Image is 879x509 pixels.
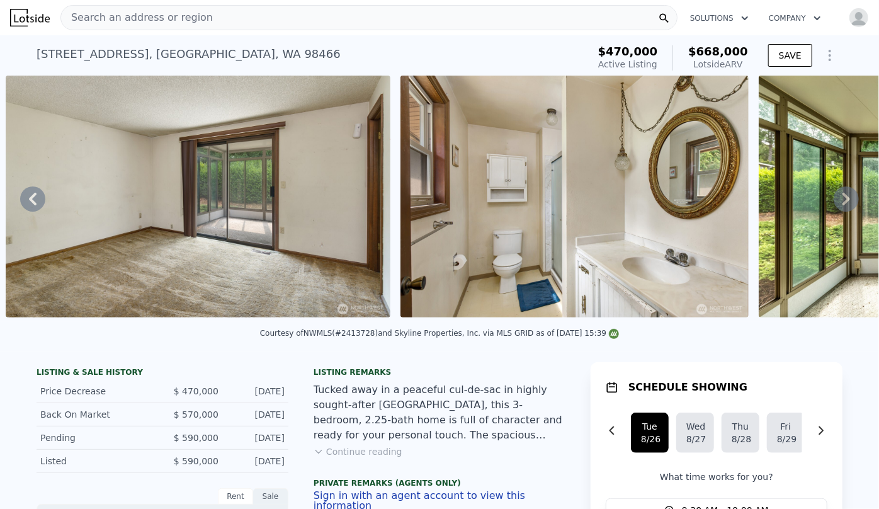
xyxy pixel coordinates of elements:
[688,45,748,58] span: $668,000
[598,45,658,58] span: $470,000
[37,45,341,63] div: [STREET_ADDRESS] , [GEOGRAPHIC_DATA] , WA 98466
[40,432,152,444] div: Pending
[641,420,659,433] div: Tue
[174,386,218,396] span: $ 470,000
[849,8,869,28] img: avatar
[174,456,218,466] span: $ 590,000
[6,76,390,317] img: Sale: 167396886 Parcel: 101188957
[229,432,285,444] div: [DATE]
[314,367,565,377] div: Listing remarks
[606,471,827,483] p: What time works for you?
[722,413,759,453] button: Thu8/28
[229,455,285,467] div: [DATE]
[61,10,213,25] span: Search an address or region
[314,478,565,491] div: Private Remarks (Agents Only)
[10,9,50,26] img: Lotside
[229,408,285,421] div: [DATE]
[688,58,748,71] div: Lotside ARV
[641,433,659,445] div: 8/26
[732,433,749,445] div: 8/28
[40,408,152,421] div: Back On Market
[174,409,218,420] span: $ 570,000
[260,329,619,338] div: Courtesy of NWMLS (#2413728) and Skyline Properties, Inc. via MLS GRID as of [DATE] 15:39
[609,329,619,339] img: NWMLS Logo
[40,455,152,467] div: Listed
[229,385,285,397] div: [DATE]
[628,380,747,395] h1: SCHEDULE SHOWING
[817,43,842,68] button: Show Options
[676,413,714,453] button: Wed8/27
[686,420,704,433] div: Wed
[400,76,749,317] img: Sale: 167396886 Parcel: 101188957
[767,413,805,453] button: Fri8/29
[218,488,253,505] div: Rent
[777,433,795,445] div: 8/29
[37,367,288,380] div: LISTING & SALE HISTORY
[680,7,759,30] button: Solutions
[686,433,704,445] div: 8/27
[253,488,288,505] div: Sale
[314,382,565,443] div: Tucked away in a peaceful cul-de-sac in highly sought-after [GEOGRAPHIC_DATA], this 3-bedroom, 2....
[598,59,657,69] span: Active Listing
[759,7,831,30] button: Company
[777,420,795,433] div: Fri
[174,433,218,443] span: $ 590,000
[768,44,812,67] button: SAVE
[314,445,402,458] button: Continue reading
[631,413,669,453] button: Tue8/26
[40,385,152,397] div: Price Decrease
[732,420,749,433] div: Thu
